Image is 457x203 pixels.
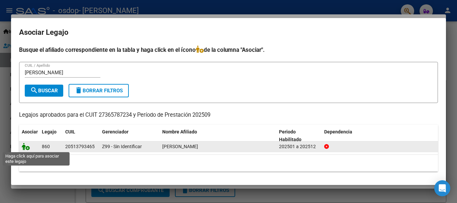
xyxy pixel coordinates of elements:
[162,144,198,149] span: SCHMIDT BAUTISTA LIONEL
[19,125,39,147] datatable-header-cell: Asociar
[324,129,352,134] span: Dependencia
[279,129,301,142] span: Periodo Habilitado
[75,88,123,94] span: Borrar Filtros
[322,125,438,147] datatable-header-cell: Dependencia
[19,111,438,119] p: Legajos aprobados para el CUIT 27365787234 y Período de Prestación 202509
[19,26,438,39] h2: Asociar Legajo
[30,86,38,94] mat-icon: search
[30,88,58,94] span: Buscar
[99,125,160,147] datatable-header-cell: Gerenciador
[434,180,450,196] div: Open Intercom Messenger
[160,125,276,147] datatable-header-cell: Nombre Afiliado
[69,84,129,97] button: Borrar Filtros
[63,125,99,147] datatable-header-cell: CUIL
[25,85,63,97] button: Buscar
[19,45,438,54] h4: Busque el afiliado correspondiente en la tabla y haga click en el ícono de la columna "Asociar".
[42,144,50,149] span: 860
[19,155,438,172] div: 1 registros
[162,129,197,134] span: Nombre Afiliado
[65,143,95,150] div: 20513793465
[279,143,319,150] div: 202501 a 202512
[102,129,128,134] span: Gerenciador
[102,144,142,149] span: Z99 - Sin Identificar
[42,129,57,134] span: Legajo
[65,129,75,134] span: CUIL
[75,86,83,94] mat-icon: delete
[22,129,38,134] span: Asociar
[39,125,63,147] datatable-header-cell: Legajo
[276,125,322,147] datatable-header-cell: Periodo Habilitado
